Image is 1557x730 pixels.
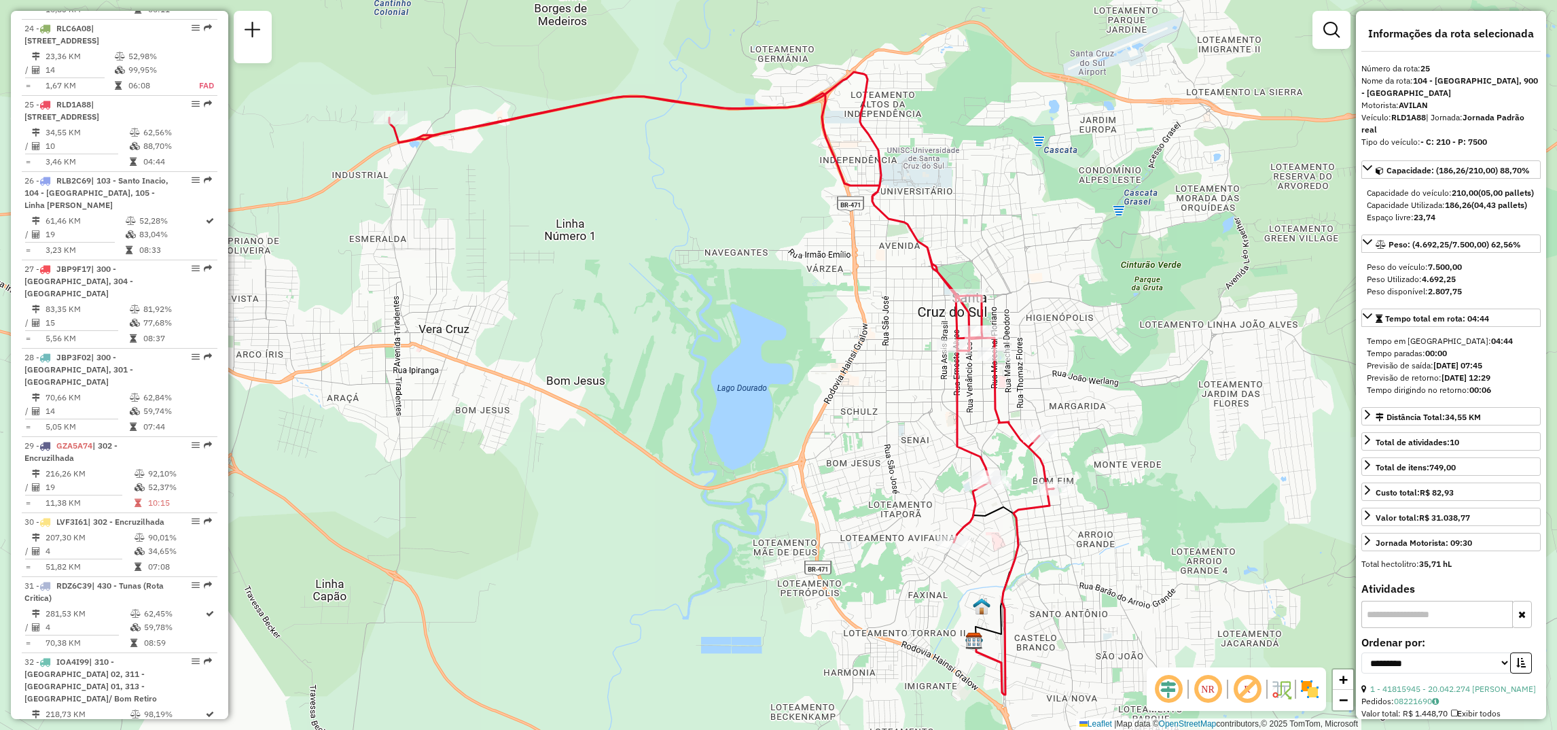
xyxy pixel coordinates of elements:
[32,407,40,415] i: Total de Atividades
[24,79,31,92] td: =
[1361,256,1541,303] div: Peso: (4.692,25/7.500,00) 62,56%
[1367,187,1535,199] div: Capacidade do veículo:
[1376,512,1470,524] div: Valor total:
[45,560,134,574] td: 51,82 KM
[32,66,40,74] i: Total de Atividades
[147,496,212,510] td: 10:15
[192,657,200,665] em: Opções
[1361,136,1541,148] div: Tipo do veículo:
[204,441,212,449] em: Rota exportada
[1231,673,1264,706] span: Exibir rótulo
[24,23,99,46] span: 24 -
[143,636,204,650] td: 08:59
[1361,111,1541,136] div: Veículo:
[1385,313,1489,324] span: Tempo total em rota: 04:44
[143,155,211,169] td: 04:44
[1367,211,1535,224] div: Espaço livre:
[45,79,114,92] td: 1,67 KM
[56,352,91,362] span: JBP3F02
[130,639,137,647] i: Tempo total em rota
[192,176,200,184] em: Opções
[1452,188,1478,198] strong: 210,00
[24,352,133,387] span: | 300 - [GEOGRAPHIC_DATA], 301 - [GEOGRAPHIC_DATA]
[45,139,129,153] td: 10
[1367,285,1535,298] div: Peso disponível:
[1433,360,1482,370] strong: [DATE] 07:45
[32,52,40,60] i: Distância Total
[1361,583,1541,595] h4: Atividades
[24,544,31,558] td: /
[56,99,91,109] span: RLD1A88
[1361,508,1541,526] a: Valor total:R$ 31.038,77
[192,100,200,108] em: Opções
[1376,437,1459,447] span: Total de atividades:
[192,264,200,273] em: Opções
[24,175,168,210] span: 26 -
[1399,100,1428,110] strong: AVILAN
[1361,533,1541,551] a: Jornada Motorista: 09:30
[1442,372,1490,383] strong: [DATE] 12:29
[1339,691,1348,708] span: −
[45,544,134,558] td: 4
[128,63,184,77] td: 99,95%
[126,230,136,239] i: % de utilização da cubagem
[24,139,31,153] td: /
[965,632,983,650] img: CDD Santa Cruz do Sul
[1376,487,1454,499] div: Custo total:
[1361,63,1541,75] div: Número da rota:
[24,264,133,298] span: 27 -
[1361,75,1538,98] strong: 104 - [GEOGRAPHIC_DATA], 900 - [GEOGRAPHIC_DATA]
[24,560,31,574] td: =
[1389,239,1521,249] span: Peso: (4.692,25/7.500,00) 62,56%
[24,496,31,510] td: =
[32,534,40,542] i: Distância Total
[45,481,134,494] td: 19
[1159,719,1217,729] a: OpenStreetMap
[204,100,212,108] em: Rota exportada
[32,217,40,225] i: Distância Total
[88,517,164,527] span: | 302 - Encruzilhada
[45,621,130,634] td: 4
[1333,690,1353,710] a: Zoom out
[1361,160,1541,179] a: Capacidade: (186,26/210,00) 88,70%
[1422,274,1456,284] strong: 4.692,25
[24,316,31,330] td: /
[139,228,204,241] td: 83,04%
[1333,670,1353,690] a: Zoom in
[1361,234,1541,253] a: Peso: (4.692,25/7.500,00) 62,56%
[206,610,214,618] i: Rota otimizada
[139,243,204,257] td: 08:33
[24,420,31,434] td: =
[126,217,136,225] i: % de utilização do peso
[56,440,92,451] span: GZA5A74
[45,50,114,63] td: 23,36 KM
[24,99,99,122] span: 25 -
[32,128,40,137] i: Distância Total
[45,467,134,481] td: 216,26 KM
[128,79,184,92] td: 06:08
[143,621,204,634] td: 59,78%
[1367,384,1535,396] div: Tempo dirigindo no retorno:
[1386,165,1530,175] span: Capacidade: (186,26/210,00) 88,70%
[1152,673,1185,706] span: Ocultar deslocamento
[1361,330,1541,402] div: Tempo total em rota: 04:44
[143,316,211,330] td: 77,68%
[143,391,211,404] td: 62,84%
[130,407,140,415] i: % de utilização da cubagem
[24,657,157,703] span: 32 -
[204,176,212,184] em: Rota exportada
[128,50,184,63] td: 52,98%
[24,621,31,634] td: /
[45,243,125,257] td: 3,23 KM
[147,531,212,544] td: 90,01%
[1339,671,1348,688] span: +
[130,394,140,402] i: % de utilização do peso
[1478,188,1534,198] strong: (05,00 pallets)
[45,302,129,316] td: 83,35 KM
[204,24,212,32] em: Rota exportada
[32,710,40,718] i: Distância Total
[1491,336,1513,346] strong: 04:44
[135,470,145,478] i: % de utilização do peso
[147,481,212,494] td: 52,37%
[239,16,266,47] a: Nova sessão e pesquisa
